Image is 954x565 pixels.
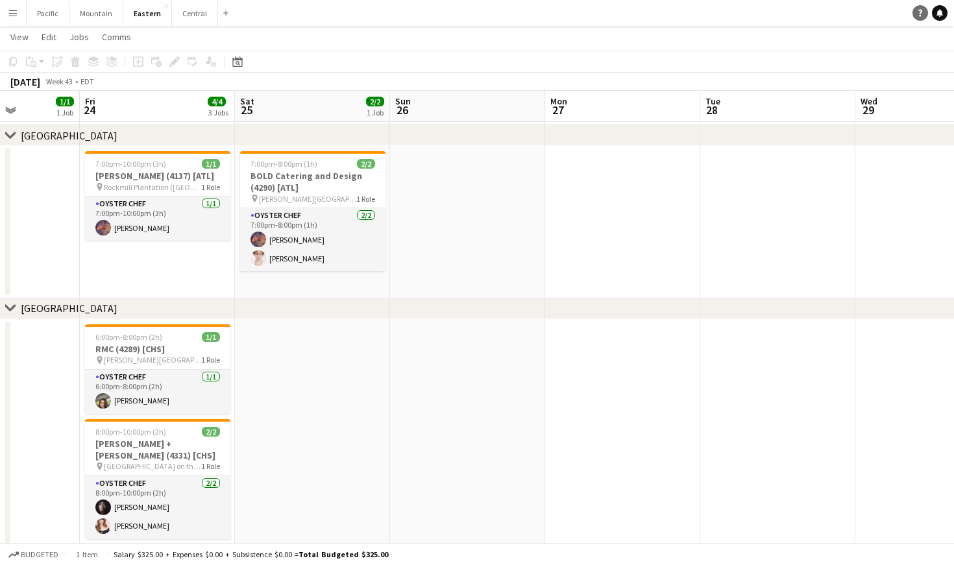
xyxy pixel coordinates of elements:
[367,108,384,117] div: 1 Job
[104,355,201,365] span: [PERSON_NAME][GEOGRAPHIC_DATA] ([GEOGRAPHIC_DATA], [GEOGRAPHIC_DATA])
[356,194,375,204] span: 1 Role
[10,75,40,88] div: [DATE]
[104,182,201,192] span: Rockmill Plantation ([GEOGRAPHIC_DATA], [GEOGRAPHIC_DATA])
[85,370,230,414] app-card-role: Oyster Chef1/16:00pm-8:00pm (2h)[PERSON_NAME]
[85,170,230,182] h3: [PERSON_NAME] (4137) [ATL]
[56,97,74,106] span: 1/1
[80,77,94,86] div: EDT
[104,461,201,471] span: [GEOGRAPHIC_DATA] on the [GEOGRAPHIC_DATA] ([GEOGRAPHIC_DATA], [GEOGRAPHIC_DATA])
[201,461,220,471] span: 1 Role
[83,102,95,117] span: 24
[95,159,166,169] span: 7:00pm-10:00pm (3h)
[69,31,89,43] span: Jobs
[85,438,230,461] h3: [PERSON_NAME] + [PERSON_NAME] (4331) [CHS]
[27,1,69,26] button: Pacific
[238,102,254,117] span: 25
[43,77,75,86] span: Week 43
[240,95,254,107] span: Sat
[85,197,230,241] app-card-role: Oyster Chef1/17:00pm-10:00pm (3h)[PERSON_NAME]
[85,95,95,107] span: Fri
[202,159,220,169] span: 1/1
[240,151,385,271] app-job-card: 7:00pm-8:00pm (1h)2/2BOLD Catering and Design (4290) [ATL] [PERSON_NAME][GEOGRAPHIC_DATA]1 RoleOy...
[703,102,720,117] span: 28
[172,1,218,26] button: Central
[85,324,230,414] app-job-card: 6:00pm-8:00pm (2h)1/1RMC (4289) [CHS] [PERSON_NAME][GEOGRAPHIC_DATA] ([GEOGRAPHIC_DATA], [GEOGRAP...
[114,549,388,559] div: Salary $325.00 + Expenses $0.00 + Subsistence $0.00 =
[56,108,73,117] div: 1 Job
[95,332,162,342] span: 6:00pm-8:00pm (2h)
[208,97,226,106] span: 4/4
[861,95,877,107] span: Wed
[85,476,230,539] app-card-role: Oyster Chef2/28:00pm-10:00pm (2h)[PERSON_NAME][PERSON_NAME]
[357,159,375,169] span: 2/2
[201,182,220,192] span: 1 Role
[5,29,34,45] a: View
[21,129,117,142] div: [GEOGRAPHIC_DATA]
[251,159,317,169] span: 7:00pm-8:00pm (1h)
[85,151,230,241] app-job-card: 7:00pm-10:00pm (3h)1/1[PERSON_NAME] (4137) [ATL] Rockmill Plantation ([GEOGRAPHIC_DATA], [GEOGRAP...
[85,343,230,355] h3: RMC (4289) [CHS]
[548,102,567,117] span: 27
[299,549,388,559] span: Total Budgeted $325.00
[36,29,62,45] a: Edit
[95,427,166,437] span: 8:00pm-10:00pm (2h)
[550,95,567,107] span: Mon
[259,194,356,204] span: [PERSON_NAME][GEOGRAPHIC_DATA]
[208,108,228,117] div: 3 Jobs
[202,427,220,437] span: 2/2
[393,102,411,117] span: 26
[69,1,123,26] button: Mountain
[21,302,117,315] div: [GEOGRAPHIC_DATA]
[21,550,58,559] span: Budgeted
[202,332,220,342] span: 1/1
[859,102,877,117] span: 29
[705,95,720,107] span: Tue
[240,208,385,271] app-card-role: Oyster Chef2/27:00pm-8:00pm (1h)[PERSON_NAME][PERSON_NAME]
[395,95,411,107] span: Sun
[85,419,230,539] app-job-card: 8:00pm-10:00pm (2h)2/2[PERSON_NAME] + [PERSON_NAME] (4331) [CHS] [GEOGRAPHIC_DATA] on the [GEOGRA...
[71,549,103,559] span: 1 item
[201,355,220,365] span: 1 Role
[10,31,29,43] span: View
[366,97,384,106] span: 2/2
[97,29,136,45] a: Comms
[6,547,60,562] button: Budgeted
[240,170,385,193] h3: BOLD Catering and Design (4290) [ATL]
[102,31,131,43] span: Comms
[64,29,94,45] a: Jobs
[123,1,172,26] button: Eastern
[42,31,56,43] span: Edit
